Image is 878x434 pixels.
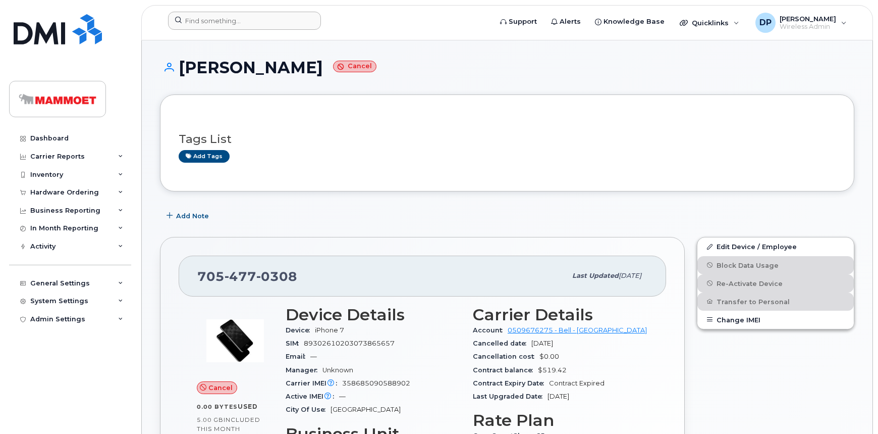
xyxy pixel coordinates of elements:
span: Manager [286,366,322,374]
span: 477 [225,269,256,284]
span: [DATE] [531,340,553,347]
h1: [PERSON_NAME] [160,59,854,76]
span: 705 [197,269,297,284]
span: Carrier IMEI [286,379,342,387]
a: 0509676275 - Bell - [GEOGRAPHIC_DATA] [508,326,647,334]
span: Last updated [572,272,619,279]
img: image20231002-3703462-p7zgru.jpeg [205,311,265,371]
h3: Carrier Details [473,306,648,324]
span: Cancel [208,383,233,393]
span: included this month [197,416,260,432]
span: 0.00 Bytes [197,403,238,410]
span: Contract balance [473,366,538,374]
span: — [339,393,346,400]
span: — [310,353,317,360]
span: [DATE] [547,393,569,400]
span: [DATE] [619,272,641,279]
span: 89302610203073865657 [304,340,395,347]
span: Add Note [176,211,209,221]
a: Add tags [179,150,230,163]
span: SIM [286,340,304,347]
span: 0308 [256,269,297,284]
span: Re-Activate Device [717,279,783,287]
span: Contract Expiry Date [473,379,549,387]
button: Transfer to Personal [697,293,854,311]
span: [GEOGRAPHIC_DATA] [331,406,401,413]
button: Change IMEI [697,311,854,329]
span: 5.00 GB [197,416,224,423]
h3: Device Details [286,306,461,324]
span: City Of Use [286,406,331,413]
span: Last Upgraded Date [473,393,547,400]
button: Re-Activate Device [697,274,854,293]
span: Contract Expired [549,379,605,387]
span: Email [286,353,310,360]
span: iPhone 7 [315,326,344,334]
button: Add Note [160,207,217,225]
span: Unknown [322,366,353,374]
span: used [238,403,258,410]
span: 358685090588902 [342,379,410,387]
span: $0.00 [539,353,559,360]
span: Device [286,326,315,334]
span: Cancellation cost [473,353,539,360]
span: Account [473,326,508,334]
button: Block Data Usage [697,256,854,274]
span: $519.42 [538,366,567,374]
small: Cancel [333,61,376,72]
h3: Rate Plan [473,411,648,429]
h3: Tags List [179,133,836,146]
a: Edit Device / Employee [697,237,854,256]
span: Active IMEI [286,393,339,400]
span: Cancelled date [473,340,531,347]
iframe: Messenger Launcher [834,390,870,426]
